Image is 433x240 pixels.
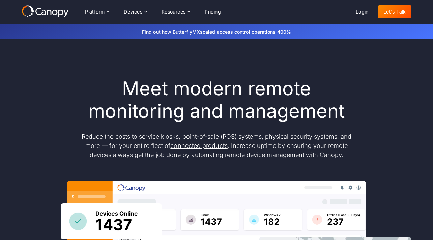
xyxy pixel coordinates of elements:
[61,203,162,239] img: Canopy sees how many devices are online
[80,5,114,19] div: Platform
[199,5,226,18] a: Pricing
[200,29,291,35] a: scaled access control operations 400%
[124,9,142,14] div: Devices
[170,142,227,149] a: connected products
[51,28,382,35] p: Find out how ButterflyMX
[75,77,358,123] h1: Meet modern remote monitoring and management
[75,132,358,159] p: Reduce the costs to service kiosks, point-of-sale (POS) systems, physical security systems, and m...
[378,5,411,18] a: Let's Talk
[118,5,152,19] div: Devices
[350,5,374,18] a: Login
[162,9,186,14] div: Resources
[85,9,105,14] div: Platform
[156,5,195,19] div: Resources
